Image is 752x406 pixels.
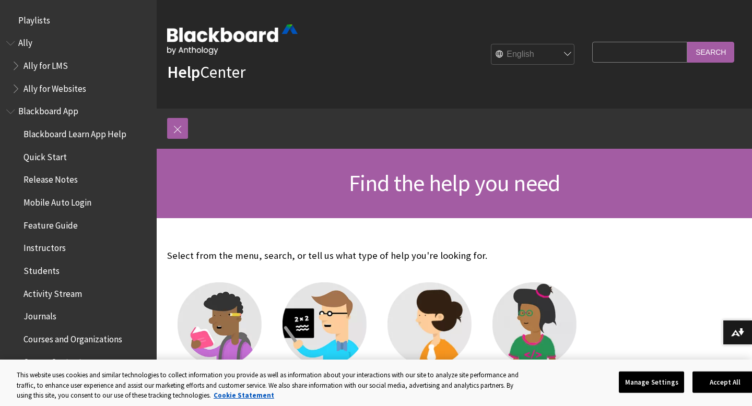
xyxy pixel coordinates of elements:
[23,171,78,185] span: Release Notes
[387,282,472,402] a: Administrator Administrator or Super User
[6,34,150,98] nav: Book outline for Anthology Ally Help
[214,391,274,400] a: More information about your privacy, opens in a new tab
[283,282,367,366] img: Instructor
[167,62,245,82] a: HelpCenter
[18,34,32,49] span: Ally
[283,282,367,402] a: Instructor Instructor or Teacher
[23,308,56,322] span: Journals
[23,240,66,254] span: Instructors
[387,282,472,366] img: Administrator
[23,194,91,208] span: Mobile Auto Login
[17,370,526,401] div: This website uses cookies and similar technologies to collect information you provide as well as ...
[23,353,82,367] span: Course Content
[619,371,684,393] button: Manage Settings
[349,169,560,197] span: Find the help you need
[491,44,575,65] select: Site Language Selector
[23,330,122,344] span: Courses and Organizations
[23,217,78,231] span: Feature Guide
[167,62,200,82] strong: Help
[23,262,60,276] span: Students
[23,148,67,162] span: Quick Start
[687,42,734,62] input: Search
[178,282,262,402] a: Student Student
[492,282,577,402] a: Developer
[23,125,126,139] span: Blackboard Learn App Help
[23,285,82,299] span: Activity Stream
[18,103,78,117] span: Blackboard App
[23,57,68,71] span: Ally for LMS
[167,249,587,262] p: Select from the menu, search, or tell us what type of help you're looking for.
[178,282,262,366] img: Student
[18,11,50,26] span: Playlists
[167,25,298,55] img: Blackboard by Anthology
[6,11,150,29] nav: Book outline for Playlists
[23,80,86,94] span: Ally for Websites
